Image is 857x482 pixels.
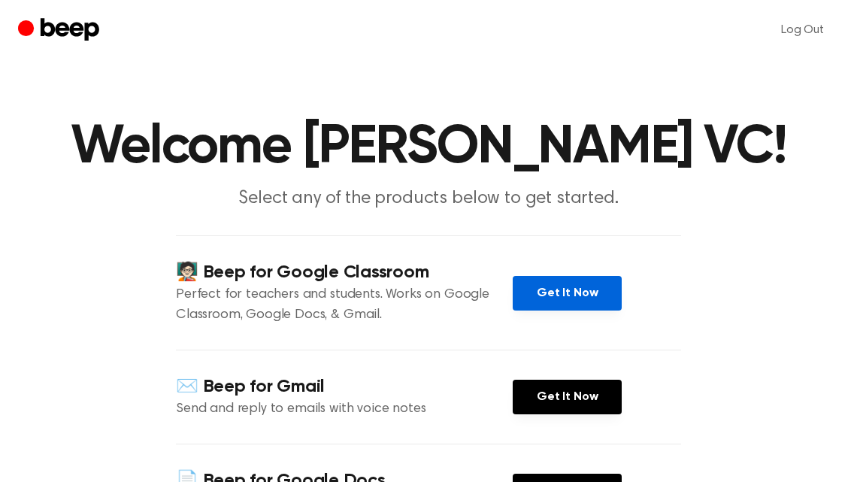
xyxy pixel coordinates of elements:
p: Perfect for teachers and students. Works on Google Classroom, Google Docs, & Gmail. [176,285,513,326]
h4: 🧑🏻‍🏫 Beep for Google Classroom [176,260,513,285]
a: Log Out [766,12,839,48]
p: Send and reply to emails with voice notes [176,399,513,420]
a: Beep [18,16,103,45]
a: Get It Now [513,276,622,311]
h4: ✉️ Beep for Gmail [176,374,513,399]
p: Select any of the products below to get started. [140,186,717,211]
a: Get It Now [513,380,622,414]
h1: Welcome [PERSON_NAME] VC! [44,120,813,174]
